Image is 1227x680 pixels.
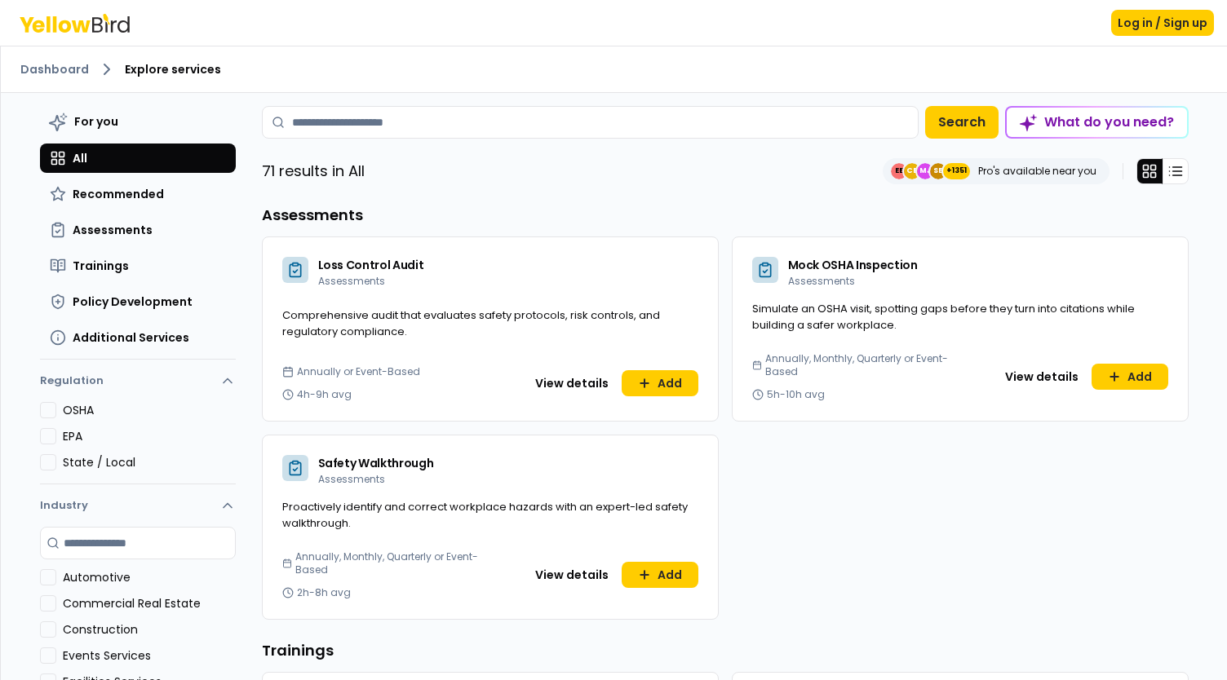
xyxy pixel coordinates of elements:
[1111,10,1214,36] button: Log in / Sign up
[1005,106,1189,139] button: What do you need?
[40,287,236,316] button: Policy Development
[40,402,236,484] div: Regulation
[930,163,946,179] span: SE
[767,388,825,401] span: 5h-10h avg
[295,550,484,576] span: Annually, Monthly, Quarterly or Event-Based
[40,323,236,352] button: Additional Services
[74,113,118,130] span: For you
[318,472,385,486] span: Assessments
[40,366,236,402] button: Regulation
[63,454,236,470] label: State / Local
[318,455,434,471] span: Safety Walkthrough
[262,160,365,183] p: 71 results in All
[788,257,918,273] span: Mock OSHA Inspection
[63,595,236,612] label: Commercial Real Estate
[282,499,688,531] span: Proactively identify and correct workplace hazards with an expert-led safety walkthrough.
[995,364,1088,390] button: View details
[297,365,420,378] span: Annually or Event-Based
[752,301,1135,333] span: Simulate an OSHA visit, spotting gaps before they turn into citations while building a safer work...
[765,352,954,378] span: Annually, Monthly, Quarterly or Event-Based
[978,165,1096,178] p: Pro's available near you
[788,274,855,288] span: Assessments
[40,106,236,137] button: For you
[297,388,352,401] span: 4h-9h avg
[917,163,933,179] span: MJ
[1092,364,1168,390] button: Add
[73,150,87,166] span: All
[20,61,89,77] a: Dashboard
[525,370,618,396] button: View details
[40,179,236,209] button: Recommended
[63,621,236,638] label: Construction
[20,60,1207,79] nav: breadcrumb
[73,186,164,202] span: Recommended
[891,163,907,179] span: EE
[73,329,189,346] span: Additional Services
[63,402,236,418] label: OSHA
[40,144,236,173] button: All
[925,106,999,139] button: Search
[318,274,385,288] span: Assessments
[63,647,236,664] label: Events Services
[525,562,618,588] button: View details
[1007,108,1187,137] div: What do you need?
[73,222,153,238] span: Assessments
[63,569,236,585] label: Automotive
[622,562,698,588] button: Add
[262,639,1189,662] h3: Trainings
[40,251,236,280] button: Trainings
[40,215,236,245] button: Assessments
[73,294,193,310] span: Policy Development
[622,370,698,396] button: Add
[125,61,221,77] span: Explore services
[40,484,236,527] button: Industry
[262,204,1189,227] h3: Assessments
[946,163,967,179] span: +1351
[297,586,351,599] span: 2h-8h avg
[73,258,129,274] span: Trainings
[63,428,236,444] label: EPA
[904,163,920,179] span: CE
[318,257,424,273] span: Loss Control Audit
[282,307,660,339] span: Comprehensive audit that evaluates safety protocols, risk controls, and regulatory compliance.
